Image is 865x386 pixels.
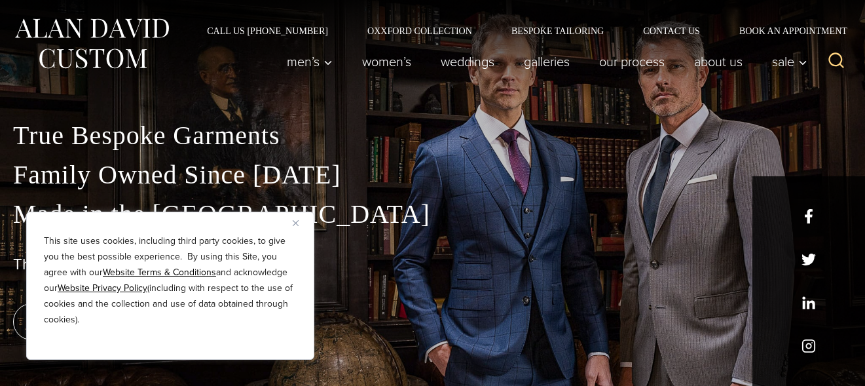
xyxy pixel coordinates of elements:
[492,26,623,35] a: Bespoke Tailoring
[680,48,758,75] a: About Us
[58,281,147,295] a: Website Privacy Policy
[509,48,585,75] a: Galleries
[293,215,308,231] button: Close
[426,48,509,75] a: weddings
[623,26,720,35] a: Contact Us
[287,55,333,68] span: Men’s
[820,46,852,77] button: View Search Form
[13,14,170,73] img: Alan David Custom
[13,303,196,340] a: book an appointment
[293,220,299,226] img: Close
[772,55,807,68] span: Sale
[13,255,852,274] h1: The Best Custom Suits NYC Has to Offer
[187,26,348,35] a: Call Us [PHONE_NUMBER]
[348,48,426,75] a: Women’s
[720,26,852,35] a: Book an Appointment
[44,233,297,328] p: This site uses cookies, including third party cookies, to give you the best possible experience. ...
[272,48,815,75] nav: Primary Navigation
[187,26,852,35] nav: Secondary Navigation
[585,48,680,75] a: Our Process
[348,26,492,35] a: Oxxford Collection
[103,265,216,279] a: Website Terms & Conditions
[13,116,852,234] p: True Bespoke Garments Family Owned Since [DATE] Made in the [GEOGRAPHIC_DATA]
